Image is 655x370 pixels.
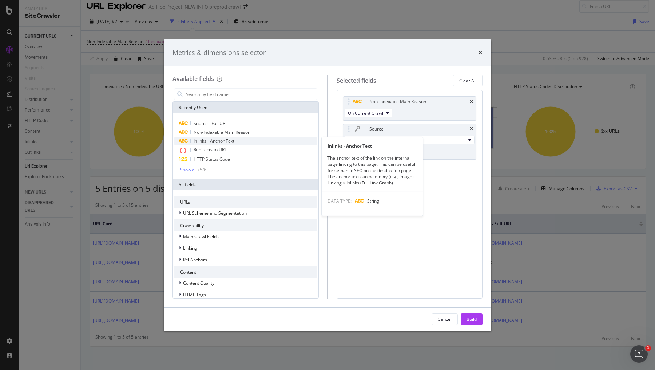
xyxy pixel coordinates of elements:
div: Non-Indexable Main Reason [369,98,426,105]
div: Clear All [459,78,476,84]
span: Redirects to URL [194,147,227,153]
span: Linking [183,245,197,251]
span: Non-Indexable Main Reason [194,129,250,135]
div: All fields [173,179,318,190]
span: Content Quality [183,280,214,286]
div: Crawlability [174,219,317,231]
div: SourcetimesFull URLOn Current Crawl [343,124,477,160]
div: times [478,48,483,58]
div: Cancel [438,316,452,322]
span: 1 [645,345,651,351]
span: Source - Full URL [194,120,227,126]
div: Available fields [172,75,214,83]
span: On Current Crawl [348,110,383,116]
div: Build [467,316,477,322]
div: Source [369,125,384,133]
button: On Current Crawl [345,109,392,117]
div: times [470,127,473,131]
div: modal [164,39,491,331]
div: Recently Used [173,102,318,113]
button: Full URL [345,136,475,144]
span: Main Crawl Fields [183,233,219,239]
button: Clear All [453,75,483,86]
div: Content [174,266,317,278]
iframe: Intercom live chat [630,345,648,363]
div: The anchor text of the link on the internal page linking to this page. This can be useful for sem... [322,155,423,186]
input: Search by field name [185,89,317,100]
span: String [367,198,379,204]
div: Non-Indexable Main ReasontimesOn Current Crawl [343,96,477,121]
span: HTML Tags [183,292,206,298]
button: Cancel [432,313,458,325]
span: Inlinks - Anchor Text [194,138,234,144]
div: Metrics & dimensions selector [172,48,266,58]
div: ( 5 / 6 ) [197,167,208,173]
div: times [470,100,473,104]
div: Selected fields [337,77,376,85]
span: URL Scheme and Segmentation [183,210,247,216]
div: Show all [180,167,197,172]
div: URLs [174,196,317,208]
div: Inlinks - Anchor Text [322,143,423,149]
span: Rel Anchors [183,257,207,263]
span: DATA TYPE: [327,198,352,204]
span: HTTP Status Code [194,156,230,162]
button: Build [461,313,483,325]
